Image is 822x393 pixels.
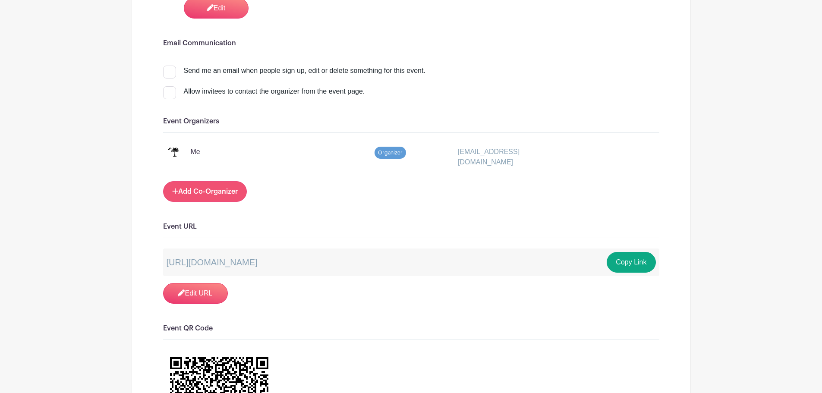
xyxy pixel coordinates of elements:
[163,39,659,47] h6: Email Communication
[163,283,228,304] a: Edit URL
[163,117,659,126] h6: Event Organizers
[184,86,659,97] div: Allow invitees to contact the organizer from the event page.
[453,147,578,167] div: [EMAIL_ADDRESS][DOMAIN_NAME]
[184,66,659,76] div: Send me an email when people sign up, edit or delete something for this event.
[167,256,258,269] p: [URL][DOMAIN_NAME]
[167,147,180,160] img: IMAGES%20logo%20transparenT%20PNG%20s.png
[163,223,659,231] h6: Event URL
[163,181,247,202] a: Add Co-Organizer
[375,147,406,159] span: Organizer
[191,147,200,157] p: Me
[607,252,655,273] button: Copy Link
[163,324,659,333] h6: Event QR Code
